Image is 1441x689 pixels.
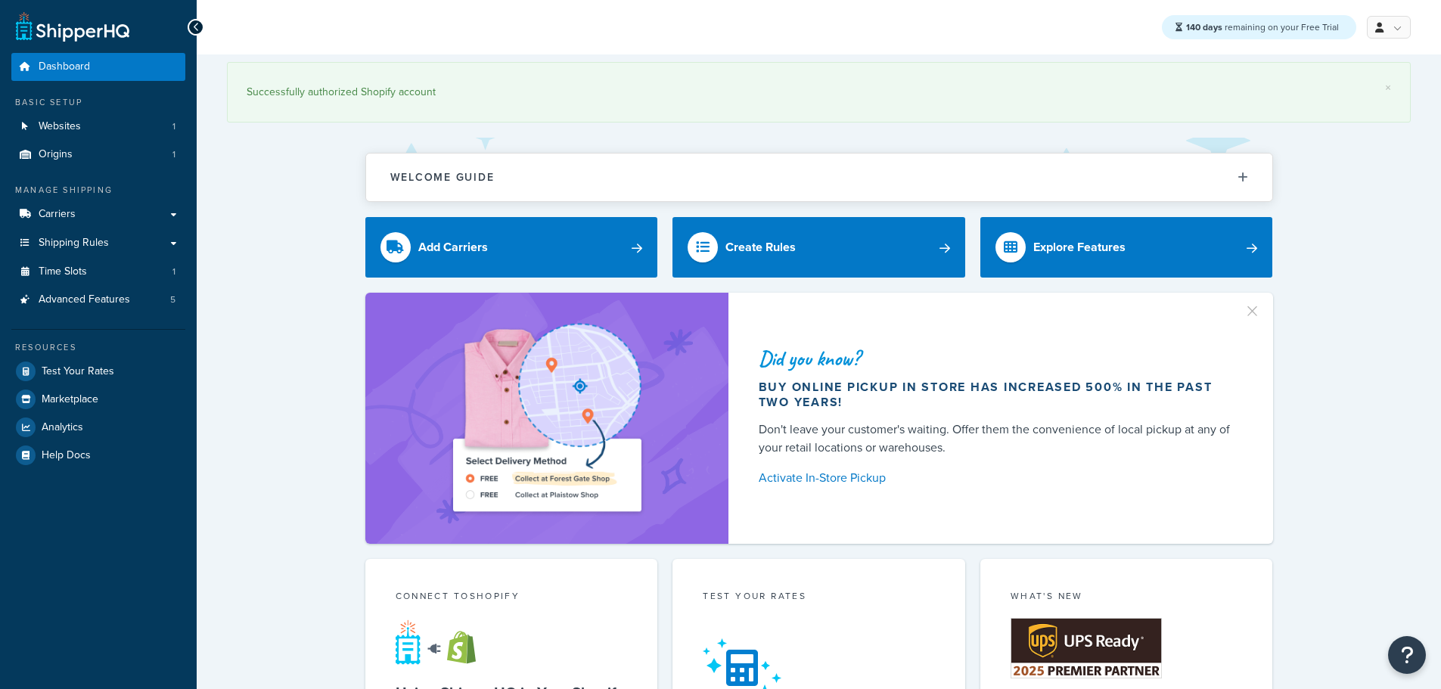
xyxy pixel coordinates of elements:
[396,619,490,665] img: connect-shq-shopify-9b9a8c5a.svg
[1011,589,1243,607] div: What's New
[11,442,185,469] a: Help Docs
[11,113,185,141] a: Websites1
[170,293,175,306] span: 5
[42,449,91,462] span: Help Docs
[39,237,109,250] span: Shipping Rules
[410,315,684,521] img: ad-shirt-map-b0359fc47e01cab431d101c4b569394f6a03f54285957d908178d52f29eb9668.png
[11,341,185,354] div: Resources
[247,82,1391,103] div: Successfully authorized Shopify account
[759,467,1237,489] a: Activate In-Store Pickup
[172,148,175,161] span: 1
[703,589,935,607] div: Test your rates
[11,386,185,413] a: Marketplace
[39,265,87,278] span: Time Slots
[1388,636,1426,674] button: Open Resource Center
[42,421,83,434] span: Analytics
[390,172,495,183] h2: Welcome Guide
[39,208,76,221] span: Carriers
[11,113,185,141] li: Websites
[396,589,628,607] div: Connect to Shopify
[11,200,185,228] a: Carriers
[39,148,73,161] span: Origins
[11,96,185,109] div: Basic Setup
[11,229,185,257] a: Shipping Rules
[1033,237,1126,258] div: Explore Features
[11,286,185,314] li: Advanced Features
[759,348,1237,369] div: Did you know?
[672,217,965,278] a: Create Rules
[11,184,185,197] div: Manage Shipping
[11,286,185,314] a: Advanced Features5
[39,120,81,133] span: Websites
[759,421,1237,457] div: Don't leave your customer's waiting. Offer them the convenience of local pickup at any of your re...
[725,237,796,258] div: Create Rules
[418,237,488,258] div: Add Carriers
[39,61,90,73] span: Dashboard
[11,414,185,441] a: Analytics
[980,217,1273,278] a: Explore Features
[11,53,185,81] a: Dashboard
[172,265,175,278] span: 1
[1186,20,1339,34] span: remaining on your Free Trial
[759,380,1237,410] div: Buy online pickup in store has increased 500% in the past two years!
[11,358,185,385] a: Test Your Rates
[366,154,1272,201] button: Welcome Guide
[11,258,185,286] a: Time Slots1
[39,293,130,306] span: Advanced Features
[11,141,185,169] a: Origins1
[11,141,185,169] li: Origins
[365,217,658,278] a: Add Carriers
[42,365,114,378] span: Test Your Rates
[1385,82,1391,94] a: ×
[1186,20,1222,34] strong: 140 days
[11,258,185,286] li: Time Slots
[42,393,98,406] span: Marketplace
[172,120,175,133] span: 1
